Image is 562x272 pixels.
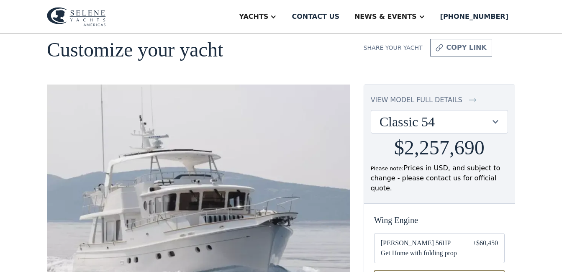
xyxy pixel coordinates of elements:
div: Wing Engine [374,214,505,226]
div: News & EVENTS [354,12,417,22]
div: Prices in USD, and subject to change - please contact us for official quote. [371,163,508,193]
div: Contact us [292,12,339,22]
div: view model full details [371,95,462,105]
img: icon [469,95,476,105]
img: logo [47,7,106,26]
h2: $2,257,690 [394,137,485,159]
div: Share your yacht [364,44,423,52]
h1: Customize your yacht [47,39,350,61]
img: icon [436,43,443,53]
div: Classic 54 [380,114,491,130]
span: Please note: [371,165,404,172]
div: Yachts [239,12,268,22]
div: Classic 54 [371,110,508,133]
div: [PHONE_NUMBER] [440,12,508,22]
div: copy link [447,43,487,53]
span: [PERSON_NAME] 56HP Get Home with folding prop [381,238,459,258]
a: copy link [430,39,492,56]
a: view model full details [371,95,508,105]
div: +$60,450 [472,238,498,258]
